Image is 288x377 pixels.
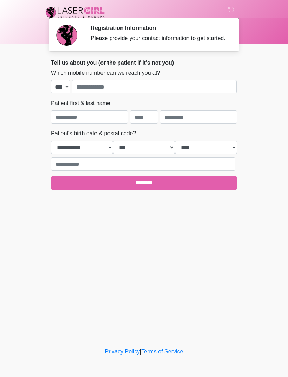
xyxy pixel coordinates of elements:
a: | [140,349,141,355]
label: Patient's birth date & postal code? [51,129,136,138]
img: Agent Avatar [56,25,77,46]
img: Laser Girl Med Spa LLC Logo [44,5,106,19]
h2: Registration Information [91,25,227,31]
label: Which mobile number can we reach you at? [51,69,160,77]
label: Patient first & last name: [51,99,112,108]
a: Privacy Policy [105,349,140,355]
h2: Tell us about you (or the patient if it's not you) [51,59,237,66]
div: Please provide your contact information to get started. [91,34,227,43]
a: Terms of Service [141,349,183,355]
